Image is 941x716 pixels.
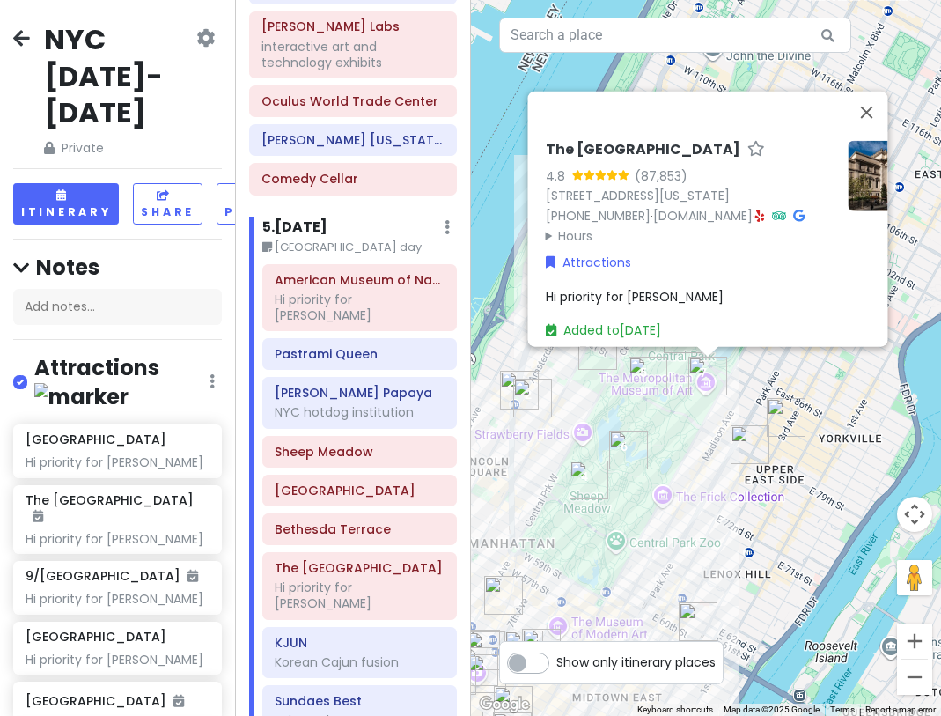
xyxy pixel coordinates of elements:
[629,357,667,395] div: Belvedere Castle
[187,570,198,582] i: Added to itinerary
[556,653,716,672] span: Show only itinerary places
[545,287,723,305] span: Hi priority for [PERSON_NAME]
[504,631,543,669] div: Adel's Famous Halal Food
[484,576,523,615] div: Broadway Theatre
[275,444,445,460] h6: Sheep Meadow
[275,292,445,323] div: Hi priority for [PERSON_NAME]
[865,705,936,714] a: Report a map error
[578,331,617,370] div: American Museum of Natural History
[545,140,739,159] h6: The [GEOGRAPHIC_DATA]
[26,492,209,524] h6: The [GEOGRAPHIC_DATA]
[545,140,834,245] div: · ·
[261,132,445,148] h6: Carbone New York
[13,289,222,326] div: Add notes...
[634,166,687,185] div: (87,853)
[475,693,533,716] img: Google
[545,186,729,203] a: [STREET_ADDRESS][US_STATE]
[771,209,785,221] i: Tripadvisor
[731,425,769,464] div: Pastrami Queen
[262,239,456,256] small: [GEOGRAPHIC_DATA] day
[897,560,932,595] button: Drag Pegman onto the map to open Street View
[637,704,713,716] button: Keyboard shortcuts
[609,431,648,469] div: Bethesda Terrace
[275,654,445,670] div: Korean Cajun fusion
[570,461,608,499] div: Sheep Meadow
[261,93,445,109] h6: Oculus World Trade Center
[522,629,561,668] div: Top of The Rock
[688,357,727,395] div: The Metropolitan Museum of Art
[767,398,805,437] div: PopUp Bagels
[475,693,533,716] a: Open this area in Google Maps (opens a new window)
[545,166,571,185] div: 4.8
[26,591,209,607] div: Hi priority for [PERSON_NAME]
[466,631,504,670] div: TKTS Times Square
[275,579,445,611] div: Hi priority for [PERSON_NAME]
[792,209,804,221] i: Google Maps
[275,521,445,537] h6: Bethesda Terrace
[545,252,630,271] a: Attractions
[724,705,820,714] span: Map data ©2025 Google
[545,206,650,224] a: [PHONE_NUMBER]
[262,218,327,237] h6: 5 . [DATE]
[545,225,834,245] summary: Hours
[217,183,304,225] button: Publish
[26,629,166,645] h6: [GEOGRAPHIC_DATA]
[44,138,193,158] span: Private
[545,321,660,338] a: Added to[DATE]
[261,18,445,34] h6: Mercer Labs
[275,483,445,498] h6: Belvedere Castle
[261,39,445,70] div: interactive art and technology exhibits
[44,21,193,131] h2: NYC [DATE]-[DATE]
[34,354,210,410] h4: Attractions
[26,652,209,668] div: Hi priority for [PERSON_NAME]
[664,314,702,353] div: Central Park
[26,454,209,470] div: Hi priority for [PERSON_NAME]
[830,705,855,714] a: Terms (opens in new tab)
[133,183,202,225] button: Share
[275,385,445,401] h6: Gray's Papaya
[500,371,539,410] div: Gray's Papaya
[261,171,445,187] h6: Comedy Cellar
[437,656,476,695] div: LOS TACOS No.1
[275,635,445,651] h6: KJUN
[26,432,166,447] h6: [GEOGRAPHIC_DATA]
[33,510,43,522] i: Added to itinerary
[13,254,222,281] h4: Notes
[513,379,552,417] div: Pastrami Queen
[467,654,506,693] div: I'm donut ? times square
[897,660,932,695] button: Zoom out
[275,272,445,288] h6: American Museum of Natural History
[26,531,209,547] div: Hi priority for [PERSON_NAME]
[26,693,209,709] h6: [GEOGRAPHIC_DATA]
[26,568,198,584] h6: 9/[GEOGRAPHIC_DATA]
[275,404,445,420] div: NYC hotdog institution
[897,497,932,532] button: Map camera controls
[275,346,445,362] h6: Pastrami Queen
[13,183,119,225] button: Itinerary
[746,140,764,159] a: Star place
[275,693,445,709] h6: Sundaes Best
[679,602,717,641] div: Roosevelt Island Tramway
[459,647,498,686] div: Times Square
[652,206,752,224] a: [DOMAIN_NAME]
[34,383,129,410] img: marker
[275,560,445,576] h6: The Metropolitan Museum of Art
[173,695,184,707] i: Added to itinerary
[848,140,918,210] img: Picture of the place
[461,630,500,668] div: HEYTEA (Times Square)
[499,18,851,53] input: Search a place
[897,624,932,659] button: Zoom in
[845,91,887,133] button: Close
